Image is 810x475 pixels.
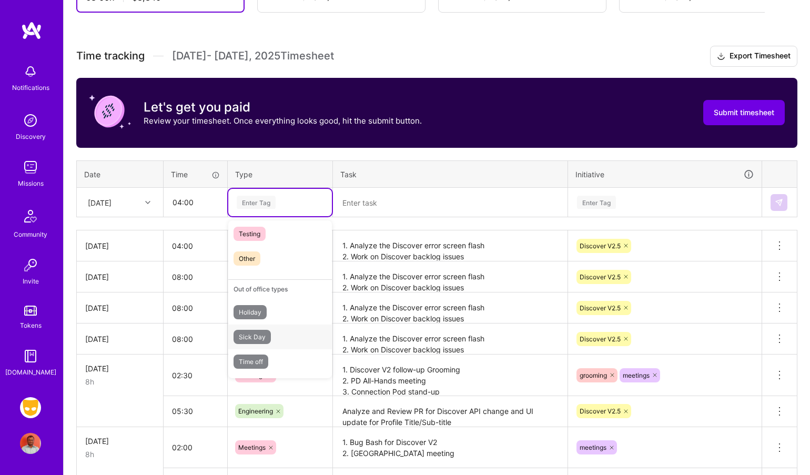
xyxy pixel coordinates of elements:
input: HH:MM [164,263,227,291]
span: [DATE] - [DATE] , 2025 Timesheet [172,49,334,63]
textarea: 1. Bug Bash for Discover V2 2. [GEOGRAPHIC_DATA] meeting [334,428,566,468]
textarea: 1. Analyze the Discover error screen flash 2. Work on Discover backlog issues [334,231,566,260]
div: Initiative [575,168,754,180]
span: Discover V2.5 [580,242,621,250]
span: Discover V2.5 [580,335,621,343]
span: meetings [623,371,650,379]
div: Time [171,169,220,180]
textarea: 1. Analyze the Discover error screen flash 2. Work on Discover backlog issues [334,262,566,291]
img: guide book [20,346,41,367]
span: meetings [580,443,606,451]
div: [DATE] [85,333,155,345]
span: Time tracking [76,49,145,63]
a: User Avatar [17,433,44,454]
span: Submit timesheet [714,107,774,118]
img: Invite [20,255,41,276]
input: HH:MM [164,361,227,389]
img: coin [89,90,131,133]
img: logo [21,21,42,40]
div: Missions [18,178,44,189]
img: Submit [775,198,783,207]
i: icon Download [717,51,725,62]
div: [DATE] [85,436,155,447]
a: Grindr: Mobile + BE + Cloud [17,397,44,418]
img: bell [20,61,41,82]
input: HH:MM [164,433,227,461]
div: [DOMAIN_NAME] [5,367,56,378]
div: Invite [23,276,39,287]
input: HH:MM [164,232,227,260]
h3: Let's get you paid [144,99,422,115]
div: [DATE] [88,197,112,208]
div: [DATE] [85,240,155,251]
span: Testing [234,227,266,241]
span: Engineering [238,407,273,415]
input: HH:MM [164,188,227,216]
div: Enter Tag [237,194,276,210]
div: [DATE] [85,271,155,282]
div: Out of office types [228,279,332,298]
textarea: Analyze and Review PR for Discover API change and UI update for Profile Title/Sub-title [334,397,566,426]
span: Other [234,251,260,266]
th: Task [333,160,568,188]
span: Sick Day [234,330,271,344]
textarea: 1. Analyze the Discover error screen flash 2. Work on Discover backlog issues [334,294,566,322]
span: Discover V2.5 [580,407,621,415]
span: Discover V2.5 [580,304,621,312]
i: icon Chevron [145,200,150,205]
img: User Avatar [20,433,41,454]
button: Export Timesheet [710,46,797,67]
div: [DATE] [85,302,155,314]
span: Meetings [238,371,266,379]
span: Holiday [234,305,267,319]
button: Submit timesheet [703,100,785,125]
img: Community [18,204,43,229]
th: Date [77,160,164,188]
input: HH:MM [164,397,227,425]
textarea: 1. Analyze the Discover error screen flash 2. Work on Discover backlog issues [334,325,566,353]
img: Grindr: Mobile + BE + Cloud [20,397,41,418]
div: Enter Tag [577,194,616,210]
span: Meetings [238,443,266,451]
div: Community [14,229,47,240]
p: Review your timesheet. Once everything looks good, hit the submit button. [144,115,422,126]
span: Time off [234,355,268,369]
th: Type [228,160,333,188]
input: HH:MM [164,325,227,353]
div: Notifications [12,82,49,93]
div: [DATE] [85,363,155,374]
div: 8h [85,449,155,460]
div: 8h [85,376,155,387]
span: Discover V2.5 [580,273,621,281]
img: discovery [20,110,41,131]
img: teamwork [20,157,41,178]
div: Discovery [16,131,46,142]
input: HH:MM [164,294,227,322]
div: Tokens [20,320,42,331]
img: tokens [24,306,37,316]
textarea: 1. Discover V2 follow-up Grooming 2. PD All-Hands meeting 3. Connection Pod stand-up [334,356,566,395]
span: grooming [580,371,607,379]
